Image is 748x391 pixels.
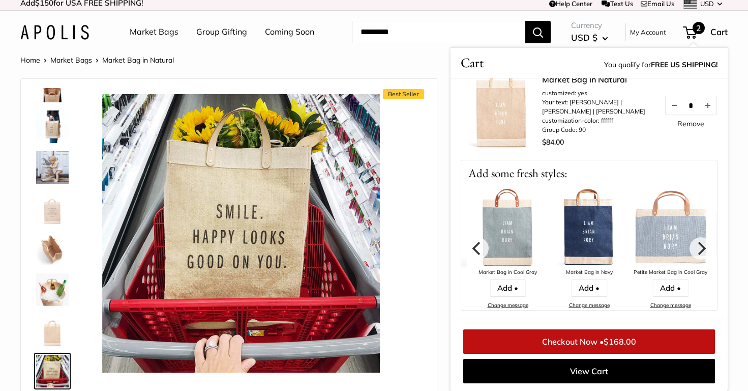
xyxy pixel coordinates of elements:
[693,22,705,34] span: 2
[666,96,683,115] button: Decrease quantity by 1
[36,192,69,225] img: description_Seal of authenticity printed on the backside of every bag.
[699,96,716,115] button: Increase quantity by 1
[542,137,564,147] span: $84.00
[352,21,525,43] input: Search...
[542,116,654,125] li: customization-color: ffffff
[710,26,728,37] span: Cart
[34,312,71,349] a: description_No need for custom text? Choose this option.
[690,237,712,260] button: Next
[490,280,526,297] a: Add •
[571,18,608,33] span: Currency
[36,273,69,306] img: description_Water-resistant inner lining good for anything your throw at it.
[571,30,608,46] button: USD $
[461,160,717,186] p: Add some fresh styles:
[542,98,654,116] li: Your text: [PERSON_NAME] | [PERSON_NAME] | [PERSON_NAME]
[549,268,630,277] div: Market Bag in Navy
[461,53,484,73] span: Cart
[571,32,597,43] span: USD $
[467,268,549,277] div: Market Bag in Cool Gray
[542,89,654,98] li: customized: yes
[542,125,654,134] li: Group Code: 90
[36,233,69,265] img: description_Spacious inner area with room for everything.
[36,151,69,184] img: Market Bag in Natural
[36,355,69,387] img: Market Bag in Natural
[463,329,715,354] a: Checkout Now •$168.00
[542,73,654,86] a: Market Bag in Natural
[50,55,92,65] a: Market Bags
[604,337,636,347] span: $168.00
[34,149,71,186] a: Market Bag in Natural
[36,314,69,347] img: description_No need for custom text? Choose this option.
[34,353,71,389] a: Market Bag in Natural
[34,108,71,145] a: description_Take it anywhere with easy-grip handles.
[20,53,174,67] nav: Breadcrumb
[525,21,551,43] button: Search
[383,89,424,99] span: Best Seller
[36,110,69,143] img: description_Take it anywhere with easy-grip handles.
[265,24,314,40] a: Coming Soon
[130,24,178,40] a: Market Bags
[34,231,71,267] a: description_Spacious inner area with room for everything.
[569,302,610,309] a: Change message
[683,101,699,109] input: Quantity
[604,58,717,73] span: You qualify for
[463,359,715,383] a: View Cart
[571,280,607,297] a: Add •
[102,55,174,65] span: Market Bag in Natural
[20,55,40,65] a: Home
[684,24,728,40] a: 2 Cart
[651,60,717,69] strong: FREE US SHIPPING!
[652,280,689,297] a: Add •
[488,302,528,309] a: Change message
[34,271,71,308] a: description_Water-resistant inner lining good for anything your throw at it.
[630,26,666,38] a: My Account
[20,25,89,40] img: Apolis
[677,120,704,127] a: Remove
[196,24,247,40] a: Group Gifting
[466,237,489,260] button: Previous
[34,190,71,227] a: description_Seal of authenticity printed on the backside of every bag.
[650,302,691,309] a: Change message
[630,268,711,277] div: Petite Market Bag in Cool Gray
[102,94,380,373] img: Market Bag in Natural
